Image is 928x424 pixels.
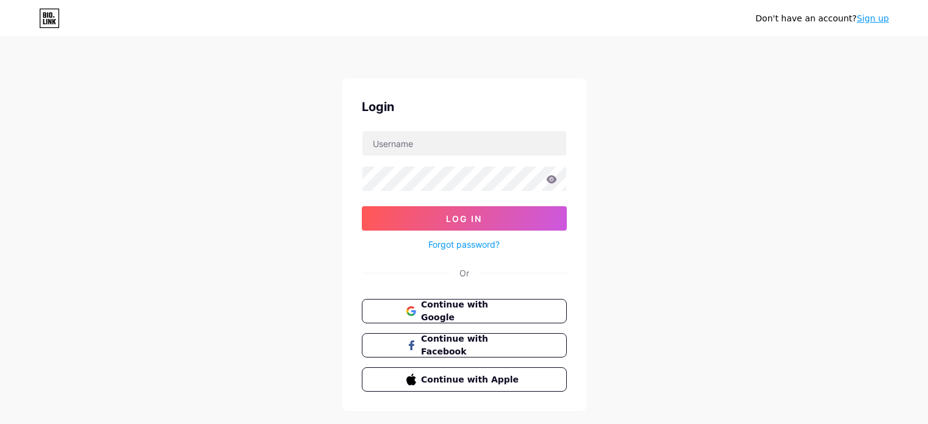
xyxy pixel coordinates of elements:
[421,373,522,386] span: Continue with Apple
[362,333,567,358] button: Continue with Facebook
[362,206,567,231] button: Log In
[857,13,889,23] a: Sign up
[459,267,469,279] div: Or
[362,367,567,392] button: Continue with Apple
[362,131,566,156] input: Username
[446,214,482,224] span: Log In
[428,238,500,251] a: Forgot password?
[362,299,567,323] button: Continue with Google
[421,298,522,324] span: Continue with Google
[362,98,567,116] div: Login
[755,12,889,25] div: Don't have an account?
[421,332,522,358] span: Continue with Facebook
